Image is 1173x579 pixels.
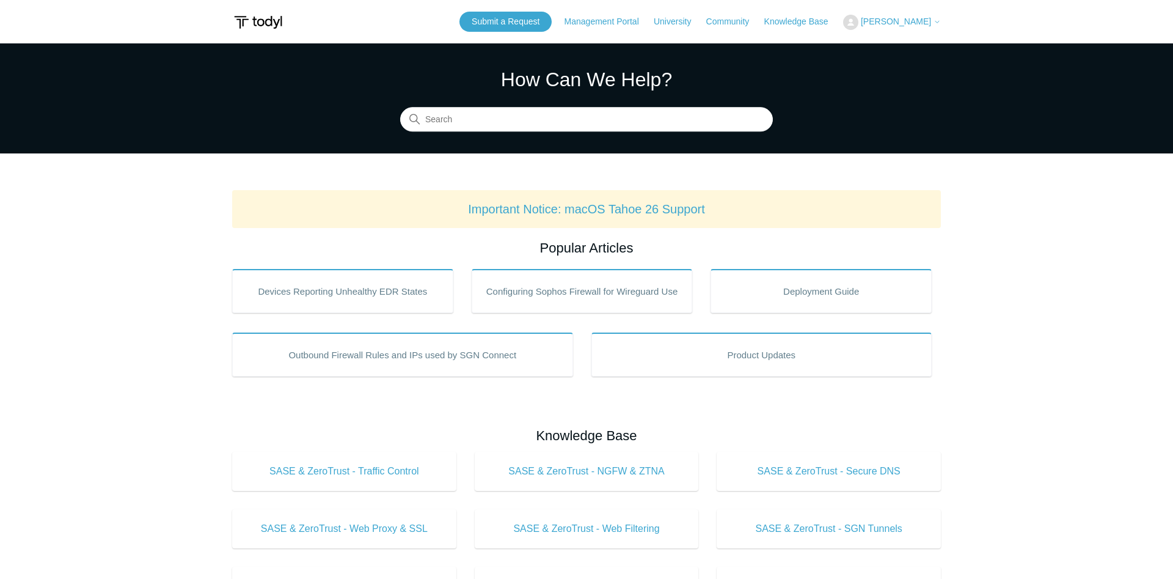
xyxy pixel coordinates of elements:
a: Configuring Sophos Firewall for Wireguard Use [472,269,693,313]
a: SASE & ZeroTrust - Web Filtering [475,509,699,548]
a: Management Portal [565,15,651,28]
span: SASE & ZeroTrust - SGN Tunnels [735,522,923,536]
button: [PERSON_NAME] [843,15,941,30]
img: Todyl Support Center Help Center home page [232,11,284,34]
a: Outbound Firewall Rules and IPs used by SGN Connect [232,333,573,377]
h2: Knowledge Base [232,426,941,446]
h1: How Can We Help? [400,65,773,94]
span: SASE & ZeroTrust - Secure DNS [735,464,923,479]
input: Search [400,108,773,132]
span: SASE & ZeroTrust - NGFW & ZTNA [493,464,681,479]
a: SASE & ZeroTrust - SGN Tunnels [717,509,941,548]
a: Submit a Request [459,12,552,32]
a: Important Notice: macOS Tahoe 26 Support [468,202,705,216]
span: SASE & ZeroTrust - Web Proxy & SSL [250,522,438,536]
span: SASE & ZeroTrust - Web Filtering [493,522,681,536]
a: Community [706,15,762,28]
a: Product Updates [591,333,932,377]
a: Deployment Guide [711,269,932,313]
a: University [654,15,703,28]
a: Knowledge Base [764,15,841,28]
a: SASE & ZeroTrust - NGFW & ZTNA [475,452,699,491]
h2: Popular Articles [232,238,941,258]
a: SASE & ZeroTrust - Traffic Control [232,452,456,491]
a: SASE & ZeroTrust - Web Proxy & SSL [232,509,456,548]
a: Devices Reporting Unhealthy EDR States [232,269,453,313]
span: [PERSON_NAME] [861,17,931,26]
a: SASE & ZeroTrust - Secure DNS [717,452,941,491]
span: SASE & ZeroTrust - Traffic Control [250,464,438,479]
